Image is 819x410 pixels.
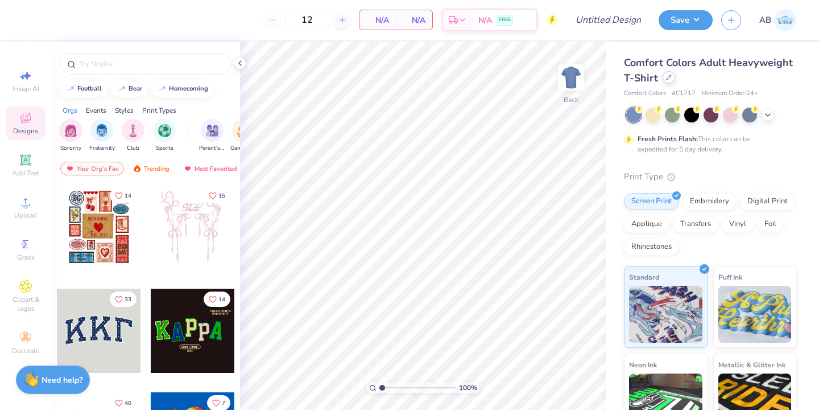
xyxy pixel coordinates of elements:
[218,193,225,199] span: 15
[672,89,696,99] span: # C1717
[12,169,39,178] span: Add Text
[89,119,115,153] div: filter for Fraternity
[153,119,176,153] button: filter button
[110,188,136,203] button: Like
[125,400,131,406] span: 40
[156,144,173,153] span: Sports
[624,239,679,256] div: Rhinestones
[86,105,106,116] div: Events
[129,85,142,92] div: bear
[564,95,578,105] div: Back
[59,119,82,153] div: filter for Sorority
[218,297,225,302] span: 14
[366,14,389,26] span: N/A
[624,89,666,99] span: Comfort Colors
[77,85,102,92] div: football
[60,162,124,175] div: Your Org's Fav
[230,144,257,153] span: Game Day
[222,400,225,406] span: 7
[237,124,250,137] img: Game Day Image
[682,193,737,210] div: Embroidery
[204,188,230,203] button: Like
[127,144,139,153] span: Club
[169,85,208,92] div: homecoming
[757,216,784,233] div: Foil
[566,9,650,31] input: Untitled Design
[127,162,175,175] div: Trending
[60,144,81,153] span: Sorority
[122,119,144,153] button: filter button
[403,14,425,26] span: N/A
[740,193,795,210] div: Digital Print
[12,346,39,355] span: Decorate
[629,359,657,371] span: Neon Ink
[199,144,225,153] span: Parent's Weekend
[65,165,75,173] img: most_fav.gif
[14,211,37,220] span: Upload
[17,253,35,262] span: Greek
[115,105,134,116] div: Styles
[6,295,45,313] span: Clipart & logos
[659,10,713,30] button: Save
[110,292,136,307] button: Like
[78,58,224,69] input: Try "Alpha"
[122,119,144,153] div: filter for Club
[133,165,142,173] img: trending.gif
[127,124,139,137] img: Club Image
[499,16,511,24] span: FREE
[638,134,777,154] div: This color can be expedited for 5 day delivery.
[60,80,107,97] button: football
[560,66,582,89] img: Back
[701,89,758,99] span: Minimum Order: 24 +
[230,119,257,153] div: filter for Game Day
[629,286,702,343] img: Standard
[759,9,796,31] a: AB
[89,144,115,153] span: Fraternity
[64,124,77,137] img: Sorority Image
[13,84,39,93] span: Image AI
[478,14,492,26] span: N/A
[624,170,796,183] div: Print Type
[178,162,242,175] div: Most Favorited
[722,216,754,233] div: Vinyl
[13,126,38,136] span: Designs
[204,292,230,307] button: Like
[629,271,659,283] span: Standard
[63,105,77,116] div: Orgs
[183,165,192,173] img: most_fav.gif
[66,85,75,92] img: trend_line.gif
[624,56,793,85] span: Comfort Colors Adult Heavyweight T-Shirt
[285,10,329,30] input: – –
[151,80,213,97] button: homecoming
[718,271,742,283] span: Puff Ink
[59,119,82,153] button: filter button
[206,124,219,137] img: Parent's Weekend Image
[111,80,147,97] button: bear
[624,193,679,210] div: Screen Print
[199,119,225,153] button: filter button
[42,375,82,386] strong: Need help?
[718,359,785,371] span: Metallic & Glitter Ink
[158,124,171,137] img: Sports Image
[199,119,225,153] div: filter for Parent's Weekend
[718,286,792,343] img: Puff Ink
[96,124,108,137] img: Fraternity Image
[638,134,698,143] strong: Fresh Prints Flash:
[125,297,131,302] span: 33
[89,119,115,153] button: filter button
[759,14,771,27] span: AB
[774,9,796,31] img: Amanda Barasa
[158,85,167,92] img: trend_line.gif
[117,85,126,92] img: trend_line.gif
[142,105,176,116] div: Print Types
[673,216,718,233] div: Transfers
[459,383,477,393] span: 100 %
[624,216,669,233] div: Applique
[230,119,257,153] button: filter button
[125,193,131,199] span: 14
[153,119,176,153] div: filter for Sports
